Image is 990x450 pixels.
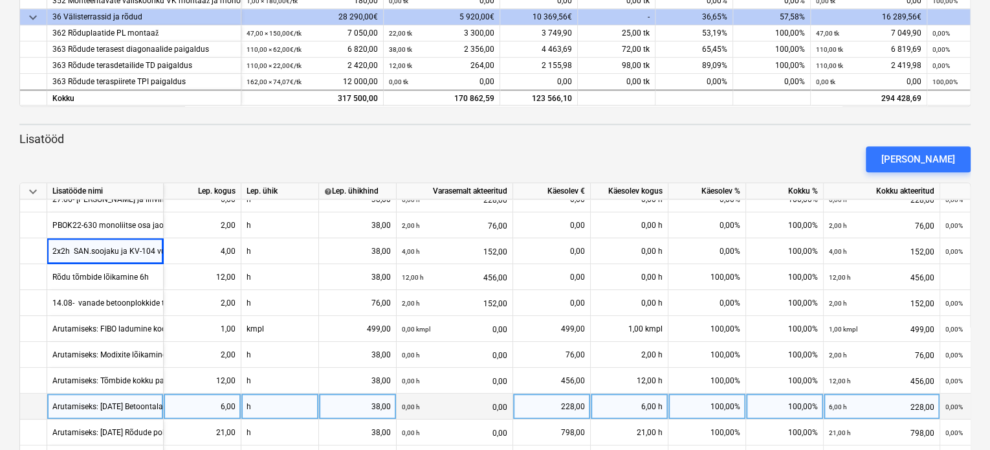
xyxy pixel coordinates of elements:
[746,183,824,199] div: Kokku %
[746,186,824,212] div: 100,00%
[816,58,921,74] div: 2 419,98
[824,183,940,199] div: Kokku akteeritud
[881,151,955,168] div: [PERSON_NAME]
[402,196,420,203] small: 6,00 h
[402,290,507,317] div: 152,00
[52,9,236,25] div: 36 Välisterrassid ja rõdud
[241,183,319,199] div: Lep. ühik
[945,403,963,411] small: 0,00%
[829,420,934,446] div: 798,00
[518,212,585,238] div: 0,00
[591,212,668,238] div: 0,00 h
[591,368,668,394] div: 12,00 h
[25,10,41,25] span: keyboard_arrow_down
[816,25,921,41] div: 7 049,90
[52,212,248,238] div: PBOK22-630 monoliitse osa jaoks kõrva keevitamine-2h
[591,238,668,264] div: 0,00 h
[324,238,391,264] div: 38,00
[829,248,847,255] small: 4,00 h
[518,264,585,290] div: 0,00
[402,352,420,359] small: 0,00 h
[578,9,655,25] div: -
[668,186,746,212] div: 0,00%
[733,58,811,74] div: 100,00%
[668,264,746,290] div: 100,00%
[829,300,847,307] small: 2,00 h
[402,394,507,420] div: 0,00
[500,58,578,74] div: 2 155,98
[746,238,824,264] div: 100,00%
[591,420,668,445] div: 21,00 h
[518,394,585,420] div: 228,00
[241,264,319,290] div: h
[591,316,668,342] div: 1,00 kmpl
[324,264,391,290] div: 38,00
[816,30,839,37] small: 47,00 tk
[324,394,391,420] div: 38,00
[829,274,851,281] small: 12,00 h
[241,290,319,316] div: h
[816,62,843,69] small: 110,00 tk
[591,342,668,368] div: 2,00 h
[746,212,824,238] div: 100,00%
[829,377,851,385] small: 12,00 h
[169,316,236,342] div: 1,00
[811,9,927,25] div: 16 289,56€
[402,368,507,394] div: 0,00
[402,377,420,385] small: 0,00 h
[945,222,963,229] small: 0,00%
[733,74,811,90] div: 0,00%
[47,90,241,106] div: Kokku
[513,183,591,199] div: Käesolev €
[591,264,668,290] div: 0,00 h
[518,186,585,212] div: 0,00
[500,90,578,106] div: 123 566,10
[324,316,391,342] div: 499,00
[247,30,302,37] small: 47,00 × 150,00€ / tk
[52,238,309,264] div: 2x2h SAN.soojaku ja KV-104 vundamentide ning kasseti ümber tõstmine
[829,394,934,420] div: 228,00
[247,78,302,85] small: 162,00 × 74,07€ / tk
[389,41,494,58] div: 2 356,00
[945,326,963,333] small: 0,00%
[945,300,963,307] small: 0,00%
[829,238,934,265] div: 152,00
[668,316,746,342] div: 100,00%
[655,41,733,58] div: 65,45%
[389,62,412,69] small: 12,00 tk
[52,264,149,289] div: Rõdu tõmbide lõikamine 6h
[402,212,507,239] div: 76,00
[746,342,824,368] div: 100,00%
[591,394,668,420] div: 6,00 h
[241,316,319,342] div: kmpl
[578,41,655,58] div: 72,00 tk
[52,25,236,41] div: 362 Rõduplaatide PL montaaž
[384,9,500,25] div: 5 920,00€
[397,183,513,199] div: Varasemalt akteeritud
[591,183,668,199] div: Käesolev kogus
[733,25,811,41] div: 100,00%
[169,420,236,445] div: 21,00
[402,186,507,213] div: 228,00
[52,58,236,74] div: 363 Rõdude terasdetailide TD paigaldus
[932,78,958,85] small: 100,00%
[829,290,934,317] div: 152,00
[52,41,236,58] div: 363 Rõdude terasest diagonaalide paigaldus
[578,74,655,90] div: 0,00 tk
[668,238,746,264] div: 0,00%
[518,420,585,445] div: 798,00
[816,74,921,90] div: 0,00
[655,25,733,41] div: 53,19%
[945,352,963,359] small: 0,00%
[164,183,241,199] div: Lep. kogus
[932,30,950,37] small: 0,00%
[668,420,746,445] div: 100,00%
[52,394,250,419] div: Arutamiseks: 27.06.25 Betoontalade piikamine ja lihvimine
[746,264,824,290] div: 100,00%
[591,186,668,212] div: 0,00 h
[655,58,733,74] div: 89,09%
[402,248,420,255] small: 4,00 h
[324,368,391,394] div: 38,00
[518,342,585,368] div: 76,00
[945,429,963,436] small: 0,00%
